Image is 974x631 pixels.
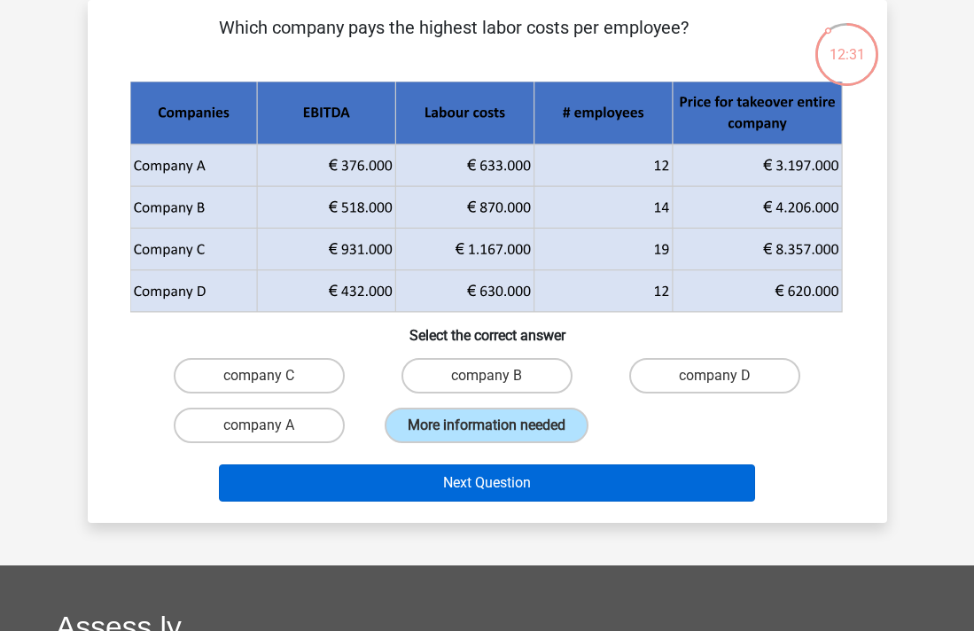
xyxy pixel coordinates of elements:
[814,21,880,66] div: 12:31
[401,358,573,393] label: company B
[116,14,792,67] p: Which company pays the highest labor costs per employee?
[385,408,588,443] label: More information needed
[629,358,800,393] label: company D
[116,313,859,344] h6: Select the correct answer
[174,358,345,393] label: company C
[174,408,345,443] label: company A
[219,464,755,502] button: Next Question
